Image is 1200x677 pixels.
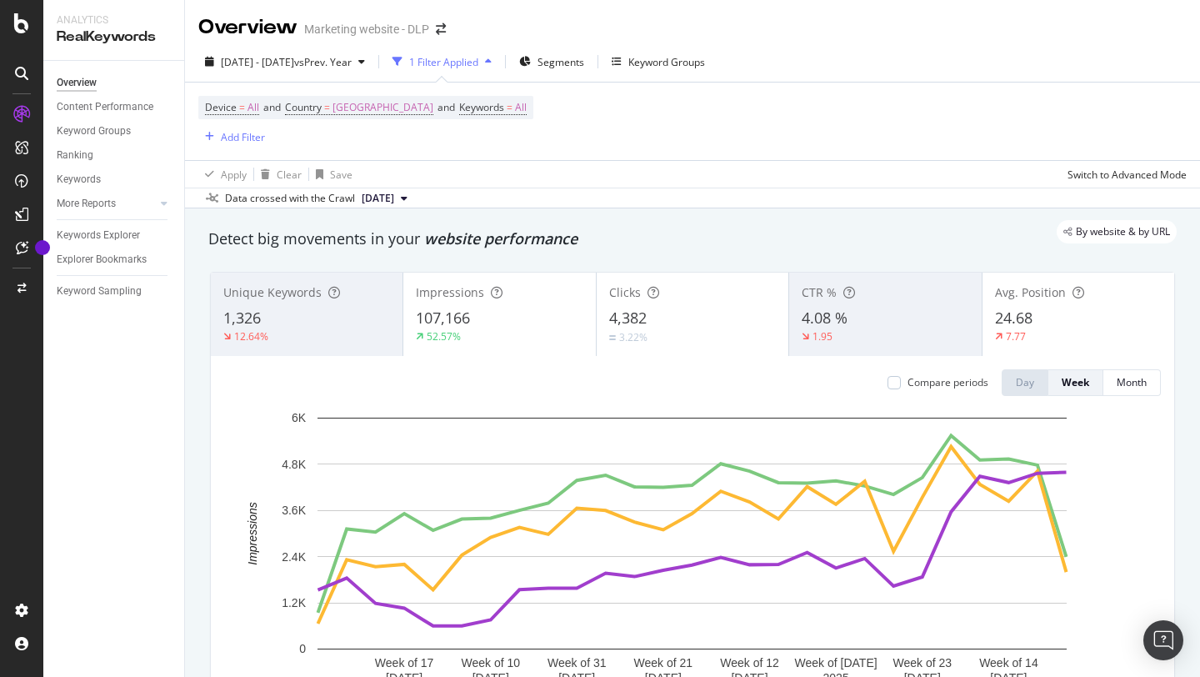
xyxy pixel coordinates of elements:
[1057,220,1177,243] div: legacy label
[282,458,306,471] text: 4.8K
[437,100,455,114] span: and
[995,284,1066,300] span: Avg. Position
[35,240,50,255] div: Tooltip anchor
[332,96,433,119] span: [GEOGRAPHIC_DATA]
[57,28,171,47] div: RealKeywords
[57,98,153,116] div: Content Performance
[246,502,259,564] text: Impressions
[416,284,484,300] span: Impressions
[324,100,330,114] span: =
[1061,161,1187,188] button: Switch to Advanced Mode
[427,329,461,344] div: 52.57%
[1067,168,1187,182] div: Switch to Advanced Mode
[299,642,306,655] text: 0
[223,284,322,300] span: Unique Keywords
[57,123,131,140] div: Keyword Groups
[547,656,607,669] text: Week of 31
[254,161,302,188] button: Clear
[507,100,512,114] span: =
[628,55,705,69] div: Keyword Groups
[57,171,101,188] div: Keywords
[221,130,265,144] div: Add Filter
[57,147,172,164] a: Ranking
[995,308,1032,328] span: 24.68
[795,656,877,669] text: Week of [DATE]
[57,147,93,164] div: Ranking
[802,308,847,328] span: 4.08 %
[277,168,302,182] div: Clear
[57,283,172,300] a: Keyword Sampling
[304,21,429,38] div: Marketing website - DLP
[57,74,97,92] div: Overview
[619,330,647,344] div: 3.22%
[802,284,837,300] span: CTR %
[1002,369,1048,396] button: Day
[292,411,307,424] text: 6K
[1117,375,1147,389] div: Month
[234,329,268,344] div: 12.64%
[57,98,172,116] a: Content Performance
[263,100,281,114] span: and
[812,329,832,344] div: 1.95
[57,171,172,188] a: Keywords
[57,227,140,244] div: Keywords Explorer
[223,308,261,328] span: 1,326
[1016,375,1034,389] div: Day
[294,55,352,69] span: vs Prev. Year
[609,284,641,300] span: Clicks
[634,656,693,669] text: Week of 21
[205,100,237,114] span: Device
[57,123,172,140] a: Keyword Groups
[330,168,352,182] div: Save
[221,55,294,69] span: [DATE] - [DATE]
[285,100,322,114] span: Country
[1006,329,1026,344] div: 7.77
[979,656,1038,669] text: Week of 14
[907,375,988,389] div: Compare periods
[282,596,306,609] text: 1.2K
[57,195,156,213] a: More Reports
[720,656,779,669] text: Week of 12
[515,96,527,119] span: All
[1143,620,1183,660] div: Open Intercom Messenger
[609,335,616,340] img: Equal
[57,74,172,92] a: Overview
[57,283,142,300] div: Keyword Sampling
[512,48,591,75] button: Segments
[198,127,265,147] button: Add Filter
[537,55,584,69] span: Segments
[309,161,352,188] button: Save
[282,550,306,564] text: 2.4K
[282,504,306,517] text: 3.6K
[436,23,446,35] div: arrow-right-arrow-left
[375,656,434,669] text: Week of 17
[198,48,372,75] button: [DATE] - [DATE]vsPrev. Year
[247,96,259,119] span: All
[609,308,647,328] span: 4,382
[1076,227,1170,237] span: By website & by URL
[892,656,952,669] text: Week of 23
[362,191,394,206] span: 2025 Jul. 25th
[198,13,297,42] div: Overview
[1103,369,1161,396] button: Month
[461,656,520,669] text: Week of 10
[1048,369,1103,396] button: Week
[225,191,355,206] div: Data crossed with the Crawl
[355,188,414,208] button: [DATE]
[57,13,171,28] div: Analytics
[198,161,247,188] button: Apply
[57,195,116,213] div: More Reports
[221,168,247,182] div: Apply
[57,251,172,268] a: Explorer Bookmarks
[386,48,498,75] button: 1 Filter Applied
[409,55,478,69] div: 1 Filter Applied
[416,308,470,328] span: 107,166
[605,48,712,75] button: Keyword Groups
[57,227,172,244] a: Keywords Explorer
[459,100,504,114] span: Keywords
[239,100,245,114] span: =
[1062,375,1089,389] div: Week
[57,251,147,268] div: Explorer Bookmarks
